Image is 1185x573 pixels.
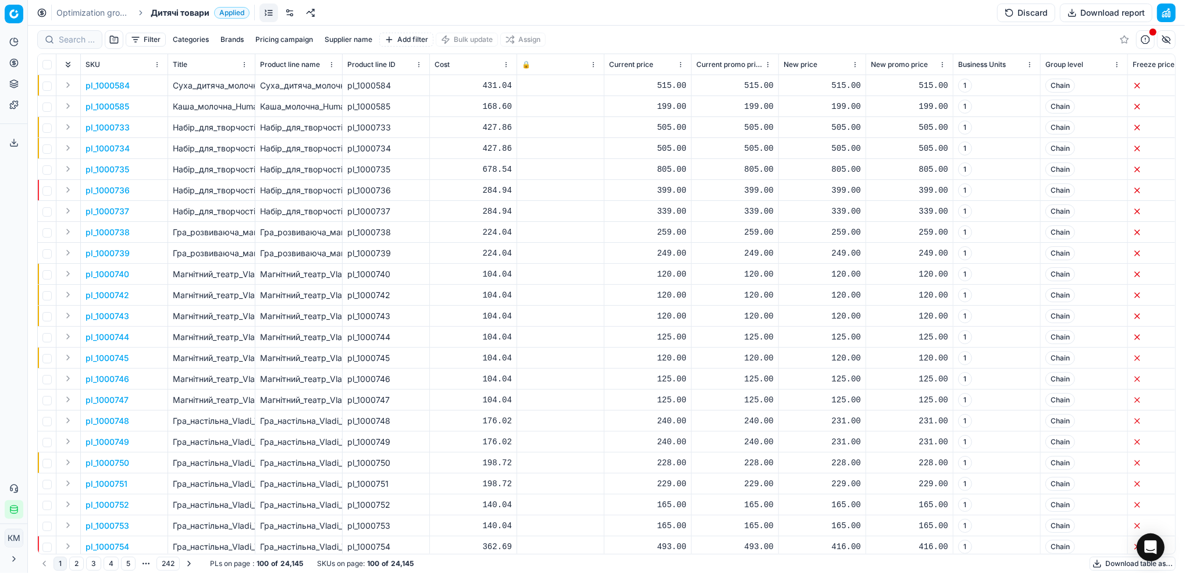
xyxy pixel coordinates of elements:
[86,60,100,69] span: SKU
[61,434,75,448] button: Expand
[347,101,425,112] div: pl_1000585
[61,162,75,176] button: Expand
[435,164,512,175] div: 678.54
[86,185,130,196] button: pl_1000736
[173,310,250,322] p: Магнітний_театр_Vladi_Toys_Казкові_голоси_Лисичка-сестричка_і_вовк-панібрат_з_аудіоказкою_(VT3206...
[1045,60,1083,69] span: Group level
[871,80,948,91] div: 515.00
[696,415,774,427] div: 240.00
[1133,60,1175,69] span: Freeze price
[997,3,1055,22] button: Discard
[347,289,425,301] div: pl_1000742
[347,394,425,406] div: pl_1000747
[260,415,337,427] div: Гра_настільна_Vladi_Toys_Грайливі_сови._Бачу_слово!_(VT8033-08)
[61,120,75,134] button: Expand
[609,60,653,69] span: Current price
[173,60,187,69] span: Title
[260,457,337,469] div: Гра_настільна_Vladi_Toys_Пекельна_перестрілка_(VT8077-17)
[347,185,425,196] div: pl_1000736
[871,415,948,427] div: 231.00
[958,225,972,239] span: 1
[1045,204,1075,218] span: Chain
[871,247,948,259] div: 249.00
[958,79,972,93] span: 1
[56,7,250,19] nav: breadcrumb
[1060,3,1152,22] button: Download report
[104,557,119,571] button: 4
[347,352,425,364] div: pl_1000745
[871,122,948,133] div: 505.00
[871,436,948,448] div: 231.00
[871,394,948,406] div: 125.00
[61,58,75,72] button: Expand all
[696,101,774,112] div: 199.00
[435,373,512,385] div: 104.04
[61,351,75,365] button: Expand
[871,185,948,196] div: 399.00
[173,247,250,259] p: Гра_розвиваюча_магнітна_Vladi_Toys_Диво-математика_Цифри_та_фігури_(VT5411-19)
[435,289,512,301] div: 104.04
[86,164,129,175] button: pl_1000735
[696,352,774,364] div: 120.00
[435,310,512,322] div: 104.04
[173,227,250,238] p: Гра_розвиваюча_магнітна_Vladi_Toys_Диво-букви_Абетка_(VT5411-18)
[347,268,425,280] div: pl_1000740
[173,373,250,385] p: Магнітний_театр_Vladi_Toys_Казкові_голоси_Рукавичка_з_аудіоказкою_(VT3206-37)
[260,310,337,322] div: Магнітний_театр_Vladi_Toys_Казкові_голоси_Лисичка-сестричка_і_вовк-панібрат_з_аудіоказкою_(VT3206...
[86,520,129,532] button: pl_1000753
[609,373,686,385] div: 125.00
[871,268,948,280] div: 120.00
[958,456,972,470] span: 1
[871,373,948,385] div: 125.00
[173,331,250,343] p: Магнітний_театр_Vladi_Toys_Казкові_голоси_Пан_Коцький_з_аудіоказкою_(VT3206-34)
[784,436,861,448] div: 231.00
[347,60,396,69] span: Product line ID
[320,33,377,47] button: Supplier name
[609,352,686,364] div: 120.00
[214,7,250,19] span: Applied
[260,331,337,343] div: Магнітний_театр_Vladi_Toys_Казкові_голоси_Пан_Коцький_з_аудіоказкою_(VT3206-34)
[435,457,512,469] div: 198.72
[784,206,861,217] div: 339.00
[609,247,686,259] div: 249.00
[871,60,928,69] span: New promo price
[86,80,130,91] button: pl_1000584
[609,101,686,112] div: 199.00
[173,268,250,280] p: Магнітний_театр_Vladi_Toys_Казкові_голоси_Коза-дереза_з_аудіоказкою_(VT3206-35)
[1045,456,1075,470] span: Chain
[86,499,129,511] button: pl_1000752
[260,80,337,91] div: Суха_дитяча_молочна_суміш_Humana_3_для_дітей_від_12_місяців_500_г_(963012)
[609,122,686,133] div: 505.00
[1045,288,1075,302] span: Chain
[1045,414,1075,428] span: Chain
[86,247,130,259] p: pl_1000739
[61,392,75,406] button: Expand
[260,185,337,196] div: Набір_для_творчості_NanoTape_Magic_mini_Cute_cloud_(BKL5001-A)
[86,122,130,133] p: pl_1000733
[609,310,686,322] div: 120.00
[5,529,23,547] button: КM
[958,142,972,155] span: 1
[257,559,269,568] strong: 100
[61,141,75,155] button: Expand
[609,415,686,427] div: 240.00
[86,289,129,301] button: pl_1000742
[86,268,129,280] p: pl_1000740
[260,206,337,217] div: Набір_для_творчості_NanoTape_Magic_mini_Pocket_pets_(BKL5001-B)
[696,436,774,448] div: 240.00
[173,394,250,406] p: Магнітний_театр_Vladi_Toys_Казкові_голоси_Сірко_з_аудіоказкою_(VT3206-33)
[173,436,250,448] p: Гра_настільна_Vladi_Toys_Спритні_вівці._Схопи_10-ку!_(VT8033-07)
[86,541,129,553] button: pl_1000754
[958,204,972,218] span: 1
[871,289,948,301] div: 120.00
[1045,162,1075,176] span: Chain
[958,288,972,302] span: 1
[696,164,774,175] div: 805.00
[156,557,180,571] button: 242
[609,80,686,91] div: 515.00
[609,394,686,406] div: 125.00
[435,101,512,112] div: 168.60
[61,330,75,344] button: Expand
[1045,351,1075,365] span: Chain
